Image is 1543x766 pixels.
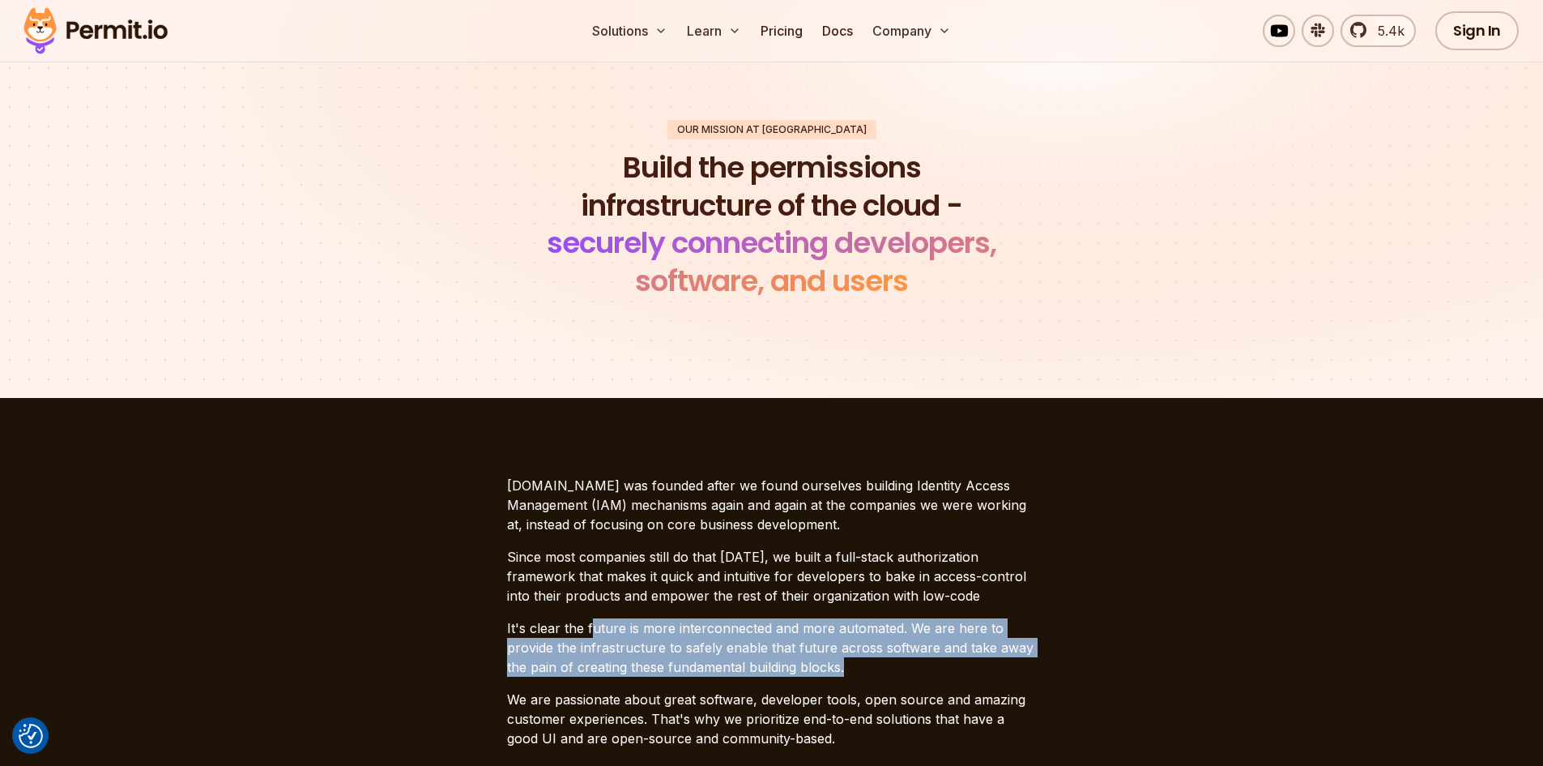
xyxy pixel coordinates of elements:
[1341,15,1416,47] a: 5.4k
[1368,21,1404,41] span: 5.4k
[507,618,1037,677] p: It's clear the future is more interconnected and more automated. We are here to provide the infra...
[19,724,43,748] img: Revisit consent button
[816,15,859,47] a: Docs
[16,3,175,58] img: Permit logo
[507,690,1037,748] p: We are passionate about great software, developer tools, open source and amazing customer experie...
[586,15,674,47] button: Solutions
[525,149,1019,301] h1: Build the permissions infrastructure of the cloud -
[1435,11,1519,50] a: Sign In
[507,547,1037,606] p: Since most companies still do that [DATE], we built a full-stack authorization framework that mak...
[680,15,748,47] button: Learn
[547,222,996,302] span: securely connecting developers, software, and users
[754,15,809,47] a: Pricing
[667,120,876,139] div: Our mission at [GEOGRAPHIC_DATA]
[866,15,957,47] button: Company
[507,476,1037,534] p: [DOMAIN_NAME] was founded after we found ourselves building Identity Access Management (IAM) mech...
[19,724,43,748] button: Consent Preferences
